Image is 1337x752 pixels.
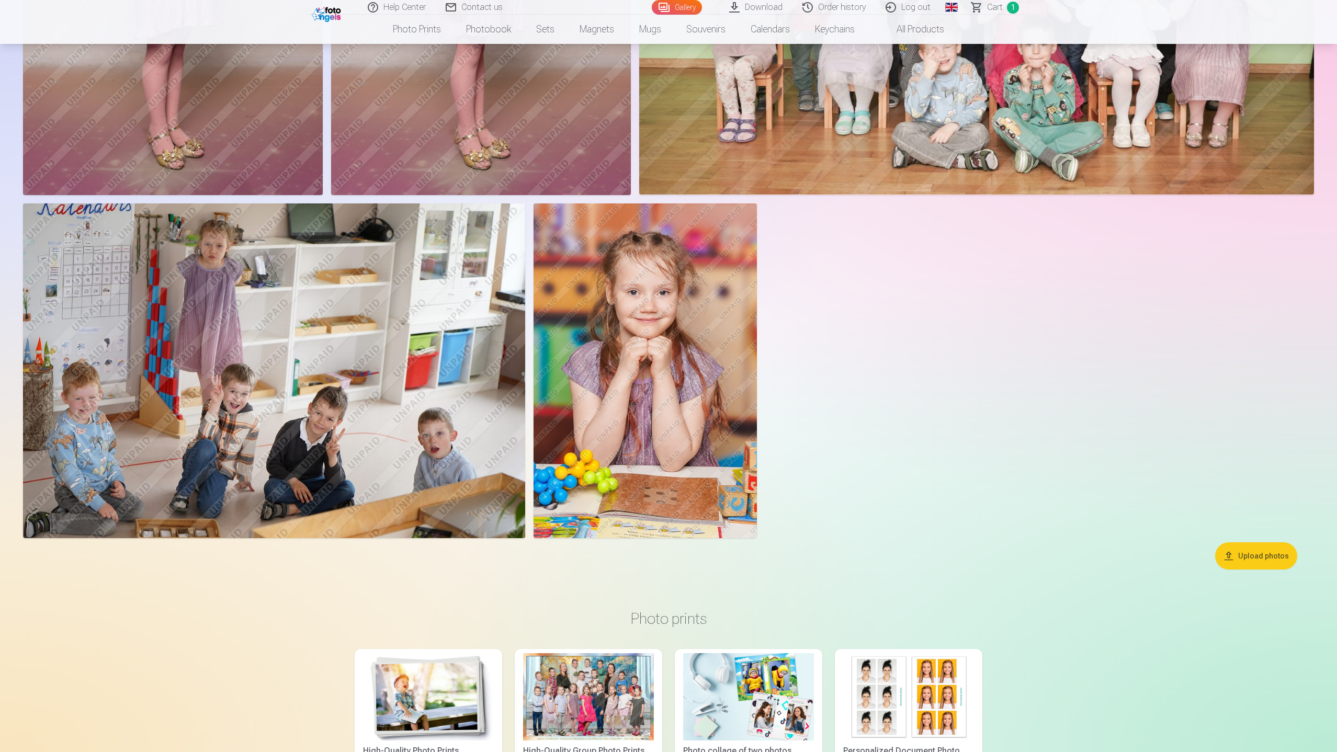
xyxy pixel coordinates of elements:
[843,653,974,740] img: Personalized Document Photo Prints
[738,15,802,44] a: Calendars
[674,15,738,44] a: Souvenirs
[987,1,1003,14] span: Сart
[802,15,867,44] a: Keychains
[524,15,567,44] a: Sets
[312,4,344,22] img: /fa1
[380,15,454,44] a: Photo prints
[1007,2,1019,14] span: 1
[1215,542,1297,569] button: Upload photos
[683,653,814,740] img: Photo collage of two photos
[567,15,627,44] a: Magnets
[867,15,957,44] a: All products
[363,609,974,628] h3: Photo prints
[454,15,524,44] a: Photobook
[363,653,494,740] img: High-Quality Photo Prints
[627,15,674,44] a: Mugs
